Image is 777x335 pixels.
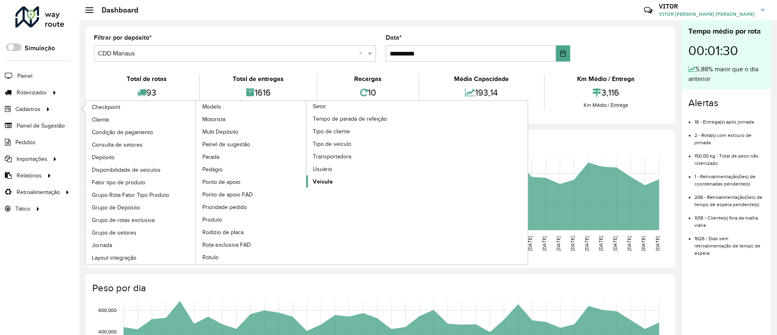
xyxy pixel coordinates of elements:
[319,74,416,84] div: Recargas
[96,84,197,101] div: 93
[85,151,196,163] a: Depósito
[584,236,589,251] text: [DATE]
[85,201,196,213] a: Grupo de Depósito
[92,216,155,224] span: Grupo de rotas exclusiva
[319,84,416,101] div: 10
[196,239,307,251] a: Rota exclusiva FAD
[17,171,42,180] span: Relatórios
[15,138,36,147] span: Pedidos
[92,282,667,294] h4: Peso por dia
[688,37,764,64] div: 00:01:30
[313,152,351,161] span: Transportadora
[306,138,417,150] a: Tipo de veículo
[92,115,109,124] span: Cliente
[694,229,764,257] li: 1626 - Dias sem retroalimentação de tempo de espera
[202,190,253,199] span: Ponto de apoio FAD
[570,236,575,251] text: [DATE]
[688,26,764,37] div: Tempo médio por rota
[92,203,140,212] span: Grupo de Depósito
[694,126,764,146] li: 2 - Rota(s) com estouro de jornada
[85,226,196,239] a: Grupo de setores
[196,226,307,238] a: Rodízio de placa
[92,191,169,199] span: Grupo Rota Fator Tipo Produto
[694,167,764,188] li: 1 - Retroalimentação(ões) de coordenadas pendente(s)
[202,102,221,111] span: Modelo
[85,113,196,126] a: Cliente
[421,84,541,101] div: 193,14
[694,146,764,167] li: 150,00 kg - Total de peso não roteirizado
[655,236,660,251] text: [DATE]
[85,126,196,138] a: Condição de pagamento
[17,72,32,80] span: Painel
[92,153,115,162] span: Depósito
[556,236,561,251] text: [DATE]
[359,49,366,58] span: Clear all
[306,125,417,137] a: Tipo de cliente
[196,101,417,265] a: Setor
[94,33,152,43] label: Filtrar por depósito
[556,45,570,62] button: Choose Date
[547,74,665,84] div: Km Médio / Entrega
[306,163,417,175] a: Usuário
[527,236,533,251] text: [DATE]
[421,74,541,84] div: Média Capacidade
[85,101,307,265] a: Modelo
[15,105,40,113] span: Cadastros
[96,74,197,84] div: Total de rotas
[93,6,138,15] h2: Dashboard
[196,176,307,188] a: Ponto de apoio
[92,128,153,137] span: Condição de pagamento
[541,236,547,251] text: [DATE]
[85,164,196,176] a: Disponibilidade de veículos
[17,122,65,130] span: Painel de Sugestão
[547,84,665,101] div: 3,116
[639,2,657,19] a: Contato Rápido
[92,241,112,250] span: Jornada
[17,188,60,196] span: Retroalimentação
[196,188,307,201] a: Ponto de apoio FAD
[306,150,417,162] a: Transportadora
[85,252,196,264] a: Layout integração
[196,138,307,150] a: Painel de sugestão
[85,101,196,113] a: Checkpoint
[694,112,764,126] li: 18 - Entrega(s) após jornada
[202,228,244,237] span: Rodízio de placa
[92,228,136,237] span: Grupo de setores
[313,102,326,111] span: Setor
[202,165,223,174] span: Pedágio
[694,208,764,229] li: 1018 - Cliente(s) fora da malha viária
[659,2,755,10] h3: VITOR
[306,113,417,125] a: Tempo de parada de refeição
[17,155,47,163] span: Importações
[626,236,632,251] text: [DATE]
[92,254,136,262] span: Layout integração
[202,241,251,249] span: Rota exclusiva FAD
[25,43,55,53] label: Simulação
[98,307,117,313] text: 600,000
[598,236,603,251] text: [DATE]
[196,126,307,138] a: Multi Depósito
[85,214,196,226] a: Grupo de rotas exclusiva
[17,88,47,97] span: Roteirizador
[196,213,307,226] a: Produto
[92,166,161,174] span: Disponibilidade de veículos
[196,201,307,213] a: Prioridade pedido
[688,64,764,84] div: 5,88% maior que o dia anterior
[313,177,333,186] span: Veículo
[202,74,314,84] div: Total de entregas
[313,115,387,123] span: Tempo de parada de refeição
[313,140,351,148] span: Tipo de veículo
[688,97,764,109] h4: Alertas
[196,151,307,163] a: Parada
[85,239,196,251] a: Jornada
[15,205,30,213] span: Tático
[85,139,196,151] a: Consulta de setores
[612,236,618,251] text: [DATE]
[659,11,755,18] span: VITOR [PERSON_NAME] [PERSON_NAME]
[202,140,250,149] span: Painel de sugestão
[92,141,142,149] span: Consulta de setores
[98,329,117,334] text: 400,000
[196,251,307,263] a: Rótulo
[386,33,402,43] label: Data
[92,103,120,111] span: Checkpoint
